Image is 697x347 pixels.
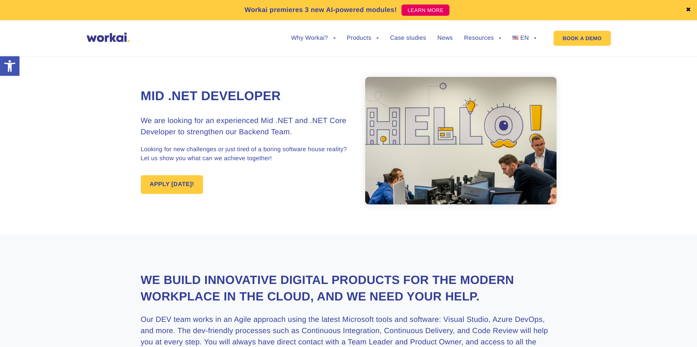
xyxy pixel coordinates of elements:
[390,35,426,41] a: Case studies
[520,35,529,41] span: EN
[141,272,557,304] h2: We build innovative digital products for the modern workplace in the Cloud, and we need your help.
[347,35,379,41] a: Products
[141,145,349,163] p: Looking for new challenges or just tired of a boring software house reality? Let us show you what...
[141,115,349,138] h3: We are looking for an experienced Mid .NET and .NET Core Developer to strengthen our Backend Team.
[291,35,335,41] a: Why Workai?
[437,35,453,41] a: News
[401,5,449,16] a: LEARN MORE
[141,175,203,194] a: APPLY [DATE]!
[464,35,501,41] a: Resources
[245,5,397,15] p: Workai premieres 3 new AI-powered modules!
[686,7,691,13] a: ✖
[554,31,610,46] a: BOOK A DEMO
[141,88,349,105] h1: Mid .NET Developer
